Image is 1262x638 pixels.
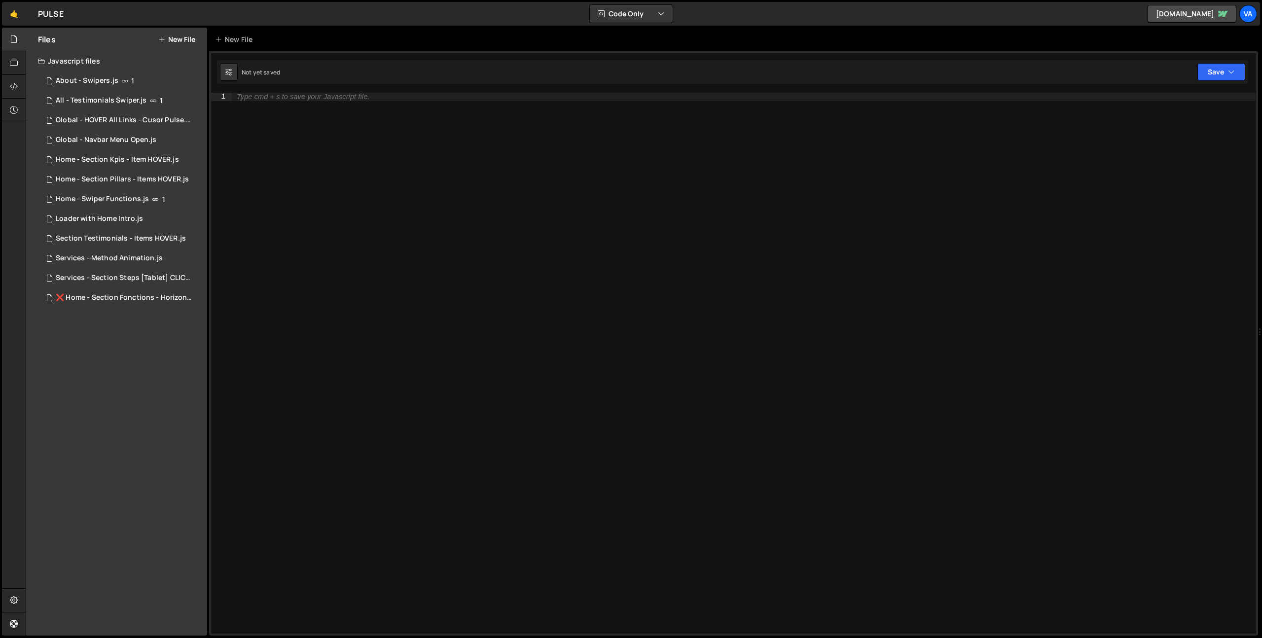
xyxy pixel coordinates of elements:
[38,34,56,45] h2: Files
[38,209,207,229] div: 16253/45227.js
[56,234,186,243] div: Section Testimonials - Items HOVER.js
[56,155,179,164] div: Home - Section Kpis - Item HOVER.js
[56,175,189,184] div: Home - Section Pillars - Items HOVER.js
[131,77,134,85] span: 1
[38,288,211,308] div: 16253/45820.js
[38,248,207,268] div: 16253/44878.js
[38,229,207,248] div: 16253/45325.js
[56,214,143,223] div: Loader with Home Intro.js
[56,96,146,105] div: All - Testimonials Swiper.js
[38,110,211,130] div: 16253/45676.js
[237,93,369,101] div: Type cmd + s to save your Javascript file.
[38,71,207,91] div: 16253/43838.js
[158,35,195,43] button: New File
[38,170,208,189] div: 16253/44429.js
[56,116,192,125] div: Global - HOVER All Links - Cusor Pulse.js
[56,136,156,144] div: Global - Navbar Menu Open.js
[1148,5,1236,23] a: [DOMAIN_NAME]
[38,268,211,288] div: 16253/45790.js
[56,274,192,283] div: Services - Section Steps [Tablet] CLICK.js
[38,189,207,209] div: 16253/46221.js
[26,51,207,71] div: Javascript files
[38,150,207,170] div: 16253/44485.js
[38,8,64,20] div: PULSE
[590,5,673,23] button: Code Only
[56,195,149,204] div: Home - Swiper Functions.js
[38,91,207,110] div: 16253/45780.js
[38,130,207,150] div: 16253/44426.js
[56,254,163,263] div: Services - Method Animation.js
[56,76,118,85] div: About - Swipers.js
[2,2,26,26] a: 🤙
[160,97,163,105] span: 1
[242,68,280,76] div: Not yet saved
[162,195,165,203] span: 1
[1239,5,1257,23] a: Va
[215,35,256,44] div: New File
[211,93,232,101] div: 1
[56,293,192,302] div: ❌ Home - Section Fonctions - Horizontal scroll.js
[1197,63,1245,81] button: Save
